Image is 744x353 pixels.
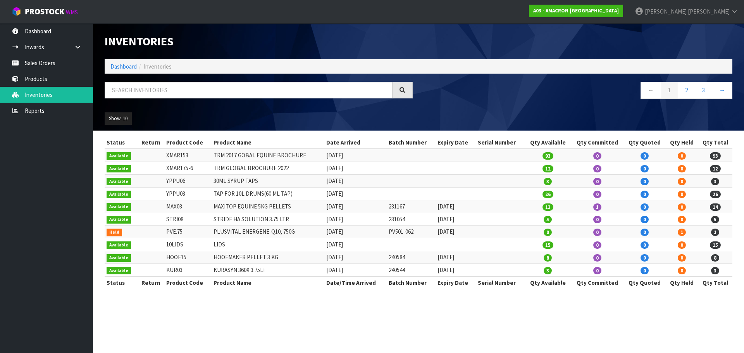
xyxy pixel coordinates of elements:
span: 0 [593,229,601,236]
a: → [712,82,732,98]
td: PLUSVITAL ENERGENE-Q10, 750G [212,226,324,238]
span: 0 [641,229,649,236]
th: Date Arrived [324,136,387,149]
td: 30ML SYRUP TAPS [212,174,324,187]
span: 13 [542,203,553,211]
span: 0 [678,241,686,249]
span: [DATE] [437,203,454,210]
span: [DATE] [437,266,454,274]
span: Available [107,267,131,275]
span: 5 [544,216,552,223]
span: Available [107,152,131,160]
span: 0 [678,191,686,198]
span: 0 [641,178,649,185]
th: Product Name [212,136,324,149]
td: KUR03 [164,263,212,276]
span: 0 [641,216,649,223]
span: 15 [710,241,721,249]
span: Inventories [144,63,172,70]
td: TRM GLOBAL BROCHURE 2022 [212,162,324,175]
th: Return [138,276,164,289]
a: 2 [678,82,695,98]
span: 1 [711,229,719,236]
th: Batch Number [387,276,436,289]
a: 1 [661,82,678,98]
td: LIDS [212,238,324,251]
td: [DATE] [324,174,387,187]
span: 0 [678,254,686,262]
td: [DATE] [324,263,387,276]
td: [DATE] [324,213,387,226]
span: 0 [641,203,649,211]
span: 93 [710,152,721,160]
td: TAP FOR 10L DRUMS(60 ML TAP) [212,187,324,200]
a: ← [641,82,661,98]
span: Available [107,254,131,262]
td: [DATE] [324,226,387,238]
span: 0 [593,191,601,198]
a: Dashboard [110,63,137,70]
th: Serial Number [476,276,525,289]
img: cube-alt.png [12,7,21,16]
span: 0 [641,267,649,274]
th: Status [105,136,138,149]
td: [DATE] [324,238,387,251]
span: Available [107,203,131,211]
nav: Page navigation [424,82,732,101]
td: [DATE] [324,149,387,162]
td: [DATE] [324,200,387,213]
span: Available [107,191,131,198]
span: 0 [593,267,601,274]
span: Available [107,178,131,186]
td: [DATE] [324,251,387,264]
span: 8 [711,254,719,262]
td: KURASYN 360X 3.75LT [212,263,324,276]
span: 0 [641,191,649,198]
th: Qty Available [525,276,571,289]
span: ProStock [25,7,64,17]
span: 1 [678,229,686,236]
span: 0 [593,216,601,223]
th: Expiry Date [436,136,476,149]
td: MAXITOP EQUINE 5KG PELLETS [212,200,324,213]
td: 240584 [387,251,436,264]
span: 0 [678,178,686,185]
td: TRM 2017 GOBAL EQUINE BROCHURE [212,149,324,162]
span: 0 [641,241,649,249]
th: Date/Time Arrived [324,276,387,289]
td: 240544 [387,263,436,276]
td: XMAR175-6 [164,162,212,175]
span: 0 [544,229,552,236]
td: [DATE] [324,162,387,175]
span: 0 [641,152,649,160]
th: Qty Quoted [624,276,666,289]
th: Qty Held [666,136,698,149]
span: 26 [542,191,553,198]
h1: Inventories [105,35,413,48]
span: 93 [542,152,553,160]
span: 0 [593,152,601,160]
th: Product Code [164,136,212,149]
td: XMAR153 [164,149,212,162]
td: STRIDE HA SOLUTION 3.75 LTR [212,213,324,226]
td: PV501-062 [387,226,436,238]
span: 3 [711,178,719,185]
span: Available [107,241,131,249]
span: 0 [641,165,649,172]
a: 3 [695,82,712,98]
button: Show: 10 [105,112,132,125]
span: 12 [542,165,553,172]
th: Qty Available [525,136,571,149]
span: 0 [678,203,686,211]
span: 0 [641,254,649,262]
th: Product Name [212,276,324,289]
strong: A03 - AMACRON [GEOGRAPHIC_DATA] [533,7,619,14]
span: 26 [710,191,721,198]
td: MAX03 [164,200,212,213]
span: 8 [544,254,552,262]
th: Qty Held [666,276,698,289]
td: YPPU06 [164,174,212,187]
span: 1 [593,203,601,211]
span: [DATE] [437,215,454,223]
span: [PERSON_NAME] [645,8,687,15]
